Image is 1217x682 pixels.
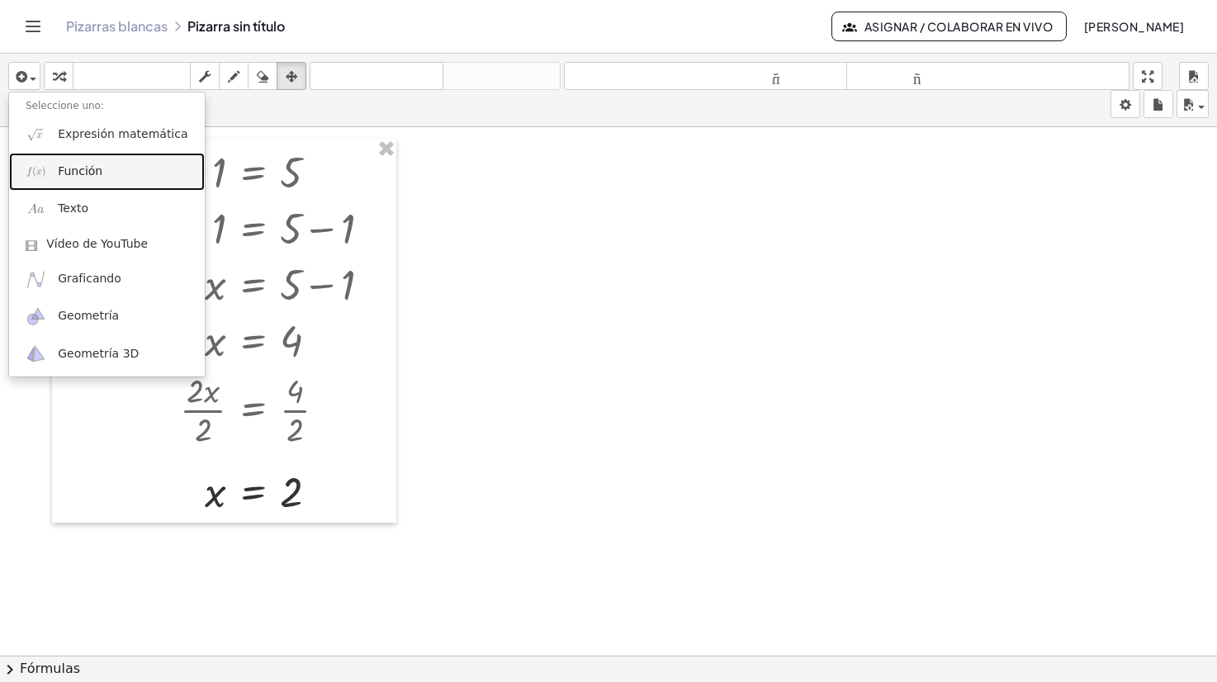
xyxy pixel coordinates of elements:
font: Geometría 3D [58,347,139,360]
button: tamaño_del_formato [846,62,1129,90]
button: tamaño_del_formato [564,62,847,90]
font: Graficando [58,272,121,285]
a: Geometría [9,298,205,335]
a: Función [9,153,205,190]
a: Pizarras blancas [66,18,168,35]
a: Texto [9,191,205,228]
font: [PERSON_NAME] [1084,19,1184,34]
button: Asignar / Colaborar en vivo [831,12,1067,41]
button: Cambiar navegación [20,13,46,40]
img: ggb-3d.svg [26,343,46,364]
font: Texto [58,201,88,215]
font: Fórmulas [20,661,80,676]
img: ggb-geometry.svg [26,306,46,327]
font: Vídeo de YouTube [46,237,148,250]
font: tamaño_del_formato [568,69,843,84]
font: Función [58,164,102,178]
img: Aa.png [26,199,46,220]
button: rehacer [443,62,561,90]
img: ggb-graphing.svg [26,269,46,290]
font: Pizarras blancas [66,17,168,35]
font: Geometría [58,309,119,322]
font: Expresión matemática [58,127,187,140]
button: [PERSON_NAME] [1070,12,1197,41]
font: rehacer [447,69,556,84]
a: Geometría 3D [9,335,205,372]
font: Seleccione uno: [26,100,104,111]
font: deshacer [314,69,439,84]
font: tamaño_del_formato [850,69,1125,84]
a: Expresión matemática [9,116,205,153]
img: sqrt_x.png [26,124,46,144]
font: teclado [77,69,187,84]
font: Asignar / Colaborar en vivo [864,19,1053,34]
a: Vídeo de YouTube [9,228,205,261]
a: Graficando [9,261,205,298]
button: teclado [73,62,191,90]
button: deshacer [310,62,443,90]
img: f_x.png [26,161,46,182]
